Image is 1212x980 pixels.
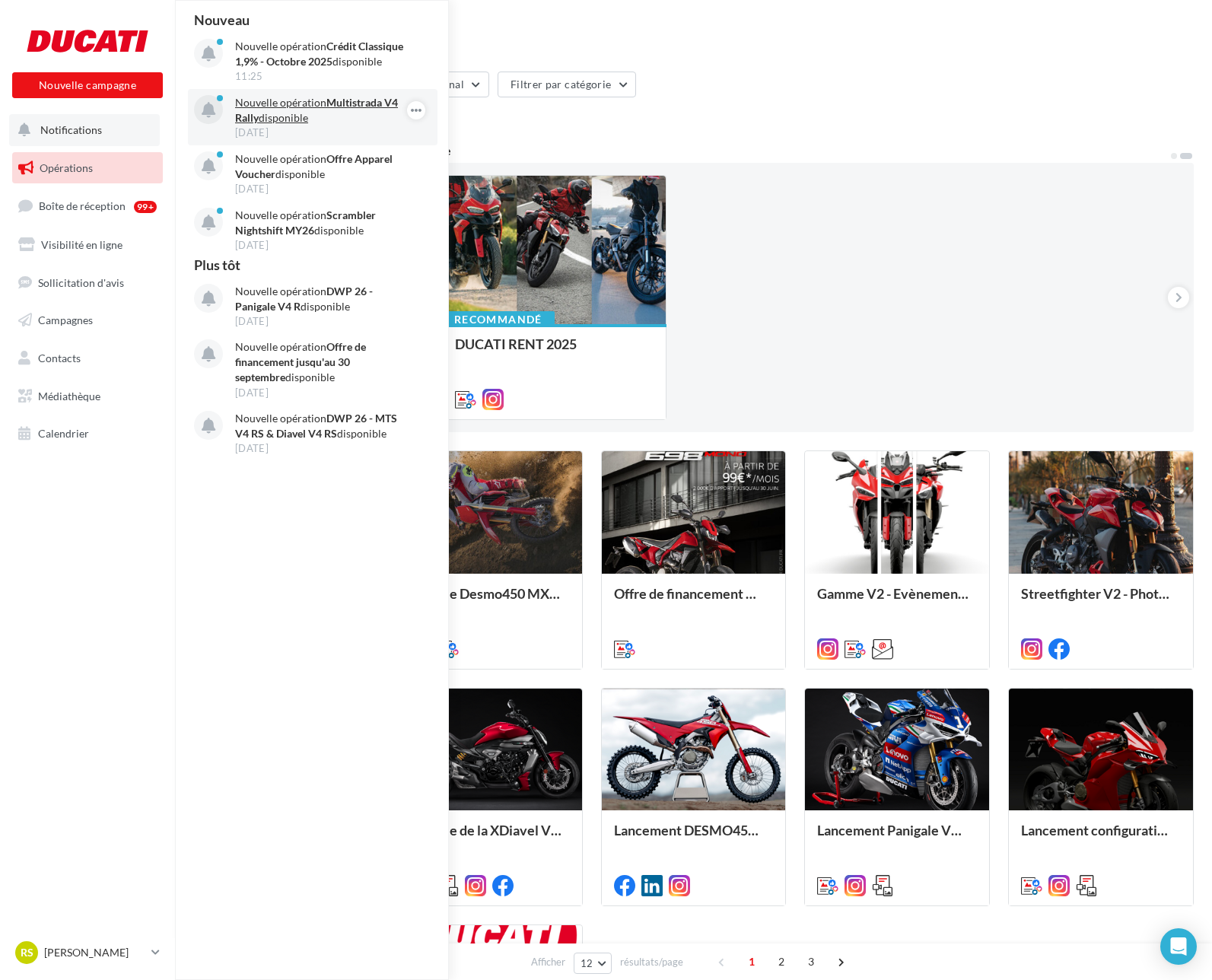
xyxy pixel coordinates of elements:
span: Notifications [40,123,102,136]
div: Lancement configurations Carbone et Carbone Pro pour la Panigale V4 [1021,822,1181,853]
a: Sollicitation d'avis [9,267,166,299]
div: Lancement DESMO450 MX [614,822,774,853]
span: Boîte de réception [39,199,126,212]
div: Arrivée de la XDiavel V4 en concession [410,822,570,853]
a: Campagnes [9,304,166,336]
span: 2 [769,950,794,974]
div: Lancement Panigale V4 Tricolore Italia MY25 [817,822,977,853]
span: Médiathèque [38,390,100,402]
div: Streetfighter V2 - Photos Ville [1021,586,1181,616]
span: Calendrier [38,427,89,440]
div: Open Intercom Messenger [1160,928,1197,965]
span: 3 [799,950,823,974]
div: Offre de financement Hypermotard 698 Mono [614,586,774,616]
span: Afficher [531,955,565,969]
a: Calendrier [9,418,166,450]
a: Visibilité en ligne [9,229,166,261]
span: résultats/page [620,955,683,969]
div: 6 opérations recommandées par votre enseigne [193,145,1169,157]
a: RS [PERSON_NAME] [12,938,163,967]
p: [PERSON_NAME] [44,945,145,960]
span: Contacts [38,352,81,364]
a: Boîte de réception99+ [9,189,166,222]
div: Opérations marketing [193,24,1194,47]
button: 12 [574,953,612,974]
button: Notifications [9,114,160,146]
a: Médiathèque [9,380,166,412]
button: Nouvelle campagne [12,72,163,98]
button: Filtrer par catégorie [498,72,636,97]
span: 1 [740,950,764,974]
span: RS [21,945,33,960]
div: Arrivée Desmo450 MX en concession [410,586,570,616]
span: Opérations [40,161,93,174]
div: DUCATI RENT 2025 [455,336,654,367]
a: Opérations [9,152,166,184]
span: Sollicitation d'avis [38,275,124,288]
a: Contacts [9,342,166,374]
span: Campagnes [38,313,93,326]
span: 12 [581,957,593,969]
div: Recommandé [442,311,555,328]
div: 99+ [134,201,157,213]
span: Visibilité en ligne [41,238,122,251]
div: Gamme V2 - Evènement en concession [817,586,977,616]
